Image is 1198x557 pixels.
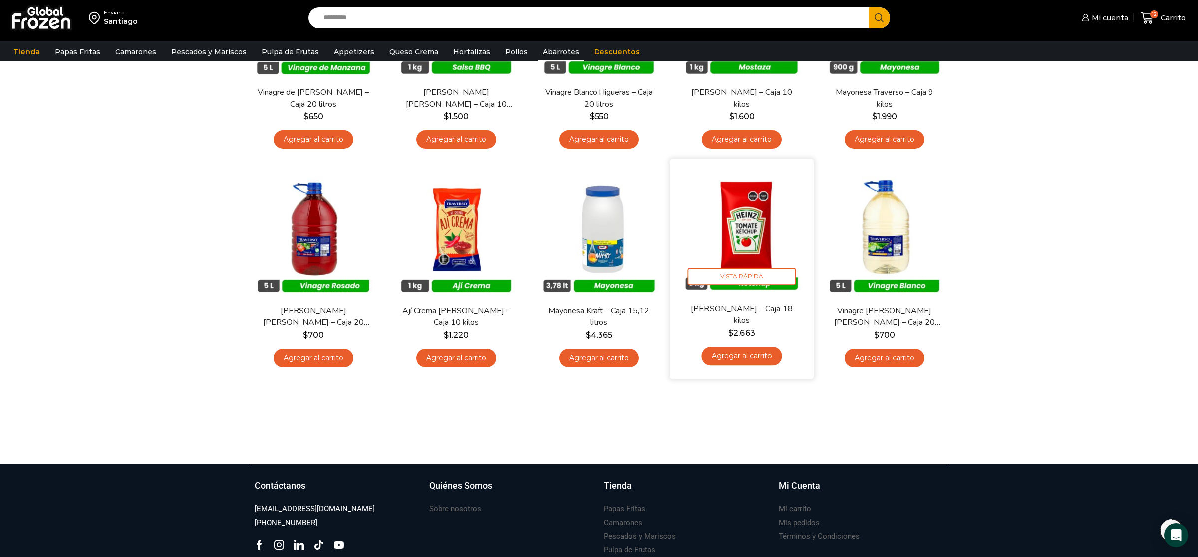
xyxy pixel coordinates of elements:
[399,305,514,328] a: Ají Crema [PERSON_NAME] – Caja 10 kilos
[444,112,449,121] span: $
[604,502,645,516] a: Papas Fritas
[110,42,161,61] a: Camarones
[542,305,656,328] a: Mayonesa Kraft – Caja 15,12 litros
[845,130,924,149] a: Agregar al carrito: “Mayonesa Traverso - Caja 9 kilos”
[590,112,595,121] span: $
[303,330,324,340] bdi: 700
[729,112,734,121] span: $
[586,330,591,340] span: $
[542,87,656,110] a: Vinagre Blanco Higueras – Caja 20 litros
[779,479,820,492] h3: Mi Cuenta
[869,7,890,28] button: Search button
[827,87,942,110] a: Mayonesa Traverso – Caja 9 kilos
[684,303,800,327] a: [PERSON_NAME] – Caja 18 kilos
[416,130,496,149] a: Agregar al carrito: “Salsa Barbacue Traverso - Caja 10 kilos”
[255,479,419,502] a: Contáctanos
[8,42,45,61] a: Tienda
[399,87,514,110] a: [PERSON_NAME] [PERSON_NAME] – Caja 10 kilos
[604,543,655,557] a: Pulpa de Frutas
[274,130,353,149] a: Agregar al carrito: “Vinagre de Manzana Higueras - Caja 20 litros”
[255,502,375,516] a: [EMAIL_ADDRESS][DOMAIN_NAME]
[604,531,676,542] h3: Pescados y Mariscos
[255,479,305,492] h3: Contáctanos
[586,330,612,340] bdi: 4.365
[1158,13,1186,23] span: Carrito
[256,305,371,328] a: [PERSON_NAME] [PERSON_NAME] – Caja 20 litros
[444,330,469,340] bdi: 1.220
[255,518,317,528] h3: [PHONE_NUMBER]
[1079,8,1128,28] a: Mi cuenta
[559,349,639,367] a: Agregar al carrito: “Mayonesa Kraft - Caja 15,12 litros”
[845,349,924,367] a: Agregar al carrito: “Vinagre Blanco Traverso - Caja 20 litros”
[89,9,104,26] img: address-field-icon.svg
[500,42,533,61] a: Pollos
[779,531,860,542] h3: Términos y Condiciones
[604,530,676,543] a: Pescados y Mariscos
[728,328,755,338] bdi: 2.663
[303,112,308,121] span: $
[384,42,443,61] a: Queso Crema
[779,479,943,502] a: Mi Cuenta
[255,504,375,514] h3: [EMAIL_ADDRESS][DOMAIN_NAME]
[779,504,811,514] h3: Mi carrito
[604,518,642,528] h3: Camarones
[779,516,820,530] a: Mis pedidos
[1150,10,1158,18] span: 12
[874,330,879,340] span: $
[1138,6,1188,30] a: 12 Carrito
[779,518,820,528] h3: Mis pedidos
[416,349,496,367] a: Agregar al carrito: “Ají Crema Traverso - Caja 10 kilos”
[303,330,308,340] span: $
[429,479,594,502] a: Quiénes Somos
[303,112,323,121] bdi: 650
[448,42,495,61] a: Hortalizas
[104,9,138,16] div: Enviar a
[329,42,379,61] a: Appetizers
[444,112,469,121] bdi: 1.500
[429,504,481,514] h3: Sobre nosotros
[701,347,782,365] a: Agregar al carrito: “Ketchup Heinz - Caja 18 kilos”
[429,502,481,516] a: Sobre nosotros
[166,42,252,61] a: Pescados y Mariscos
[688,268,796,285] span: Vista Rápida
[590,112,609,121] bdi: 550
[429,479,492,492] h3: Quiénes Somos
[604,479,632,492] h3: Tienda
[257,42,324,61] a: Pulpa de Frutas
[728,328,733,338] span: $
[255,516,317,530] a: [PHONE_NUMBER]
[444,330,449,340] span: $
[256,87,371,110] a: Vinagre de [PERSON_NAME] – Caja 20 litros
[684,87,799,110] a: [PERSON_NAME] – Caja 10 kilos
[702,130,782,149] a: Agregar al carrito: “Mostaza Heinz - Caja 10 kilos”
[729,112,755,121] bdi: 1.600
[604,545,655,555] h3: Pulpa de Frutas
[872,112,897,121] bdi: 1.990
[604,516,642,530] a: Camarones
[779,530,860,543] a: Términos y Condiciones
[827,305,942,328] a: Vinagre [PERSON_NAME] [PERSON_NAME] – Caja 20 litros
[604,479,769,502] a: Tienda
[1089,13,1128,23] span: Mi cuenta
[589,42,645,61] a: Descuentos
[538,42,584,61] a: Abarrotes
[274,349,353,367] a: Agregar al carrito: “Vinagre Rosado Traverso - Caja 20 litros”
[604,504,645,514] h3: Papas Fritas
[872,112,877,121] span: $
[874,330,895,340] bdi: 700
[50,42,105,61] a: Papas Fritas
[104,16,138,26] div: Santiago
[1164,523,1188,547] div: Open Intercom Messenger
[559,130,639,149] a: Agregar al carrito: “Vinagre Blanco Higueras - Caja 20 litros”
[779,502,811,516] a: Mi carrito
